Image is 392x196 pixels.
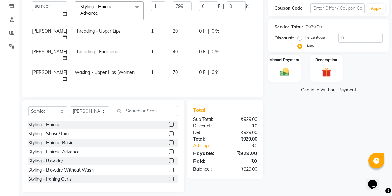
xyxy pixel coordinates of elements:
[212,28,219,34] span: 0 %
[75,28,121,34] span: Threading - Upper Lips
[269,87,388,93] a: Continue Without Payment
[274,35,294,41] div: Discount:
[257,28,262,34] span: 20
[75,49,118,54] span: Threading - Forehead
[188,149,225,157] div: Payable:
[274,5,310,12] div: Coupon Code
[32,49,67,54] span: [PERSON_NAME]
[212,69,219,76] span: 0 %
[257,49,262,54] span: 40
[212,49,219,55] span: 0 %
[188,116,225,123] div: Sub Total:
[75,70,136,75] span: Waxing - Upper Lips (Women)
[28,121,61,128] div: Styling - Haircut
[225,129,262,136] div: ₹929.00
[98,10,101,16] a: x
[225,166,262,173] div: ₹929.00
[188,166,225,173] div: Balance :
[218,3,220,10] span: F
[28,167,94,173] div: Styling - Blowdry Without Wash
[193,107,208,113] span: Total
[246,3,249,10] span: %
[188,123,225,129] div: Discount:
[366,171,386,190] iframe: chat widget
[225,136,262,142] div: ₹929.00
[305,24,322,30] div: ₹929.00
[28,149,80,155] div: Styling - Haircut Advance
[225,116,262,123] div: ₹929.00
[28,158,63,164] div: Styling - Blowdry
[151,70,154,75] span: 1
[32,70,67,75] span: [PERSON_NAME]
[151,49,154,54] span: 1
[310,3,365,13] input: Enter Offer / Coupon Code
[305,34,325,40] label: Percentage
[114,106,178,116] input: Search or Scan
[319,67,334,78] img: _gift.svg
[277,67,292,77] img: _cash.svg
[225,123,262,129] div: ₹0
[208,49,209,55] span: |
[257,70,262,75] span: 70
[199,69,205,76] span: 0 F
[173,28,178,34] span: 20
[28,140,73,146] div: Styling - Haircut Basic
[151,28,154,34] span: 1
[32,28,67,34] span: [PERSON_NAME]
[225,157,262,165] div: ₹0
[188,136,225,142] div: Total:
[199,28,205,34] span: 0 F
[28,176,72,183] div: Styling - Ironing Curls
[188,157,225,165] div: Paid:
[274,24,303,30] div: Service Total:
[208,69,209,76] span: |
[231,142,262,149] div: ₹0
[315,57,337,63] label: Redemption
[173,49,178,54] span: 40
[28,131,69,137] div: Styling - Shave/Trim
[367,4,385,13] button: Apply
[188,129,225,136] div: Net:
[188,142,231,149] a: Add Tip
[257,2,264,7] span: 799
[173,70,178,75] span: 70
[208,28,209,34] span: |
[80,4,113,16] span: Styling - Haircut Advance
[225,149,262,157] div: ₹929.00
[199,49,205,55] span: 0 F
[269,57,299,63] label: Manual Payment
[305,43,314,48] label: Fixed
[223,3,224,10] span: |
